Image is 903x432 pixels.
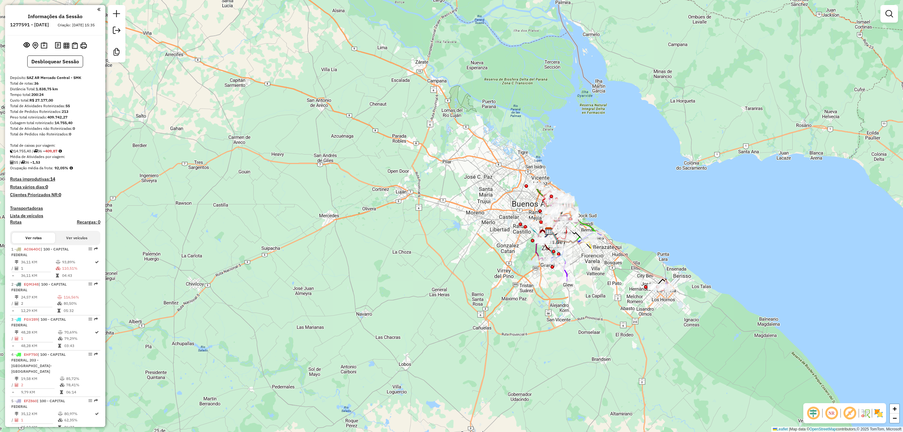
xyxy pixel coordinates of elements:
i: Distância Total [15,295,18,299]
strong: 0 [45,184,48,190]
i: Total de rotas [21,161,25,164]
div: Total de Atividades Roteirizadas: [10,103,100,109]
div: Map data © contributors,© 2025 TomTom, Microsoft [771,427,903,432]
td: 06:33 [64,424,94,430]
span: Ocultar NR [824,406,839,421]
span: 3 - [11,317,66,327]
td: 48,28 KM [21,343,58,349]
td: / [11,382,14,388]
i: Rota otimizada [95,260,99,264]
td: / [11,417,14,423]
div: Total de Atividades não Roteirizadas: [10,126,100,131]
span: | [789,427,790,431]
i: Tempo total em rota [60,390,63,394]
i: Total de Atividades [15,302,18,305]
i: Rota otimizada [95,330,99,334]
td: 78,41% [66,382,98,388]
a: Rotas [10,219,22,225]
img: Exibir/Ocultar setores [874,408,884,418]
a: Criar modelo [110,46,123,60]
em: Média calculada utilizando a maior ocupação (%Peso ou %Cubagem) de cada rota da sessão. Rotas cro... [70,166,73,170]
button: Logs desbloquear sessão [54,41,62,50]
strong: 409,87 [45,149,57,153]
i: Tempo total em rota [57,309,61,313]
i: Total de Atividades [15,418,18,422]
i: Cubagem total roteirizado [10,149,14,153]
i: % de utilização do peso [58,412,63,416]
i: Distância Total [15,377,18,381]
strong: 55 [66,103,70,108]
em: Rota exportada [94,317,98,321]
td: / [11,300,14,307]
td: 116,56% [63,294,98,300]
a: Zoom in [890,404,899,414]
td: 04:43 [62,272,94,279]
td: 80,97% [64,411,94,417]
strong: SAZ AR Mercado Central - SMK [27,75,81,80]
td: / [11,335,14,342]
div: Cubagem total roteirizado: [10,120,100,126]
i: % de utilização da cubagem [57,302,62,305]
span: 4 - [11,352,66,374]
em: Rota exportada [94,399,98,403]
span: Ocupação média da frota: [10,166,53,170]
strong: 0 [73,126,75,131]
span: FGV289 [24,317,38,322]
span: EFZ860 [24,398,37,403]
td: 1 [21,417,58,423]
td: 62,35% [64,417,94,423]
em: Rota exportada [94,247,98,251]
span: EHF750 [24,352,38,357]
td: 93,89% [62,259,94,265]
h4: Informações da Sessão [28,13,82,19]
div: Criação: [DATE] 15:35 [55,22,97,28]
button: Ver rotas [12,233,55,243]
td: 36,11 KM [21,259,55,265]
h6: 1277591 - [DATE] [10,22,49,28]
strong: 36 [34,81,39,86]
i: Tempo total em rota [58,344,61,348]
i: Distância Total [15,330,18,334]
h4: Rotas improdutivas: [10,176,100,182]
i: Tempo total em rota [56,274,59,277]
i: Distância Total [15,412,18,416]
a: Clique aqui para minimizar o painel [97,6,100,13]
td: 35,12 KM [21,424,58,430]
div: Custo total: [10,97,100,103]
i: % de utilização do peso [60,377,65,381]
a: OpenStreetMap [810,427,836,431]
td: 35,12 KM [21,411,58,417]
h4: Clientes Priorizados NR: [10,192,100,198]
button: Imprimir Rotas [79,41,88,50]
img: Fluxo de ruas [860,408,870,418]
td: = [11,308,14,314]
span: | 100 - CAPITAL FEDERAL [11,247,69,257]
span: | 100 - CAPITAL FEDERAL [11,398,65,409]
div: 14.755,40 / 36 = [10,148,100,154]
td: = [11,272,14,279]
div: Total de caixas por viagem: [10,143,100,148]
div: Total de Pedidos Roteirizados: [10,109,100,114]
i: Total de Atividades [15,337,18,340]
td: 12,29 KM [21,308,57,314]
button: Visualizar Romaneio [71,41,79,50]
strong: 14.755,40 [55,120,72,125]
em: Opções [88,247,92,251]
td: 2 [21,300,57,307]
td: / [11,265,14,271]
span: − [893,414,897,422]
i: Total de rotas [34,149,38,153]
span: | 100 - CAPITAL FEDERAL [11,282,66,292]
span: + [893,405,897,413]
button: Painel de Sugestão [40,41,49,50]
a: Nova sessão e pesquisa [110,8,123,22]
td: 48,28 KM [21,329,58,335]
span: Exibir rótulo [842,406,857,421]
td: 1 [21,265,55,271]
span: AC064OC [24,247,41,251]
td: 80,50% [63,300,98,307]
h4: Recargas: 0 [77,219,100,225]
strong: 1.838,75 km [36,87,58,91]
span: Ocultar deslocamento [806,406,821,421]
td: 03:43 [64,343,94,349]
